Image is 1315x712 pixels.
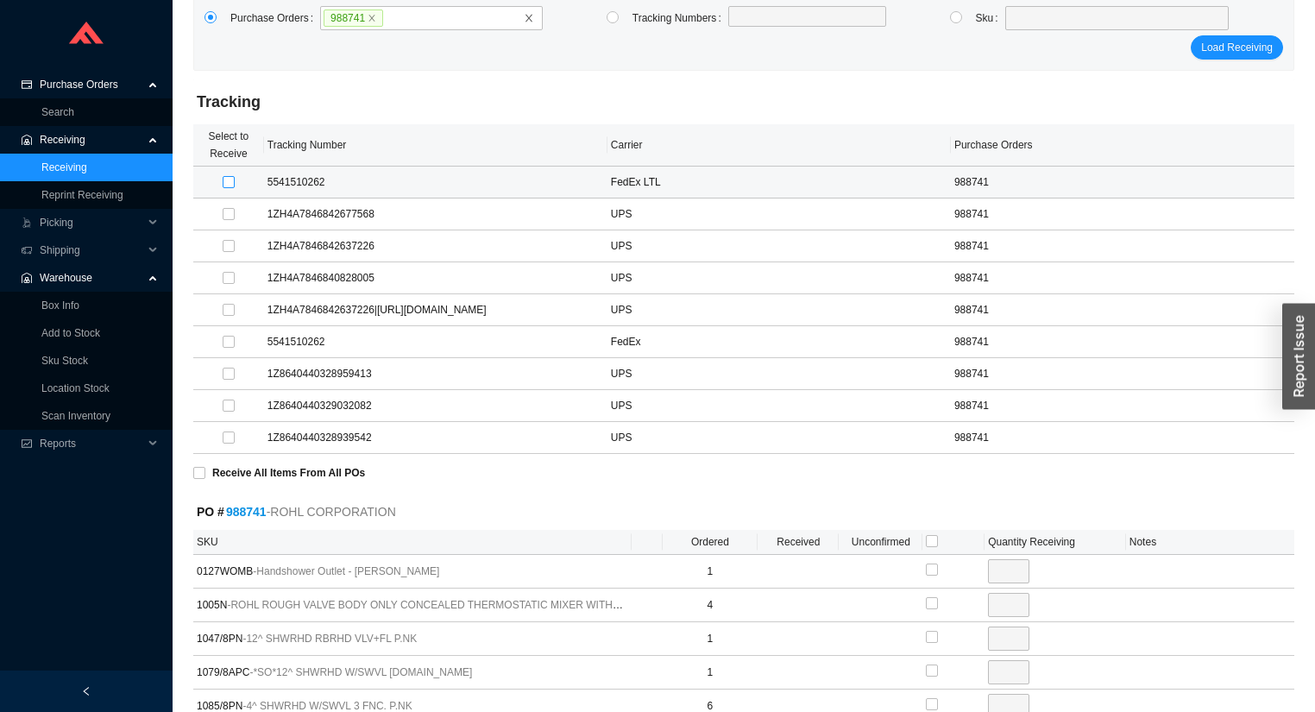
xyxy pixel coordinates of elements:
[264,390,607,422] td: 1Z8640440329032082
[40,209,143,236] span: Picking
[264,422,607,454] td: 1Z8640440328939542
[607,326,951,358] td: FedEx
[1201,39,1273,56] span: Load Receiving
[41,410,110,422] a: Scan Inventory
[41,106,74,118] a: Search
[951,124,1294,167] th: Purchase Orders
[976,6,1005,30] label: Sku
[1126,530,1294,555] th: Notes
[264,262,607,294] td: 1ZH4A7846840828005
[40,430,143,457] span: Reports
[264,358,607,390] td: 1Z8640440328959413
[21,438,33,449] span: fund
[40,126,143,154] span: Receiving
[264,294,607,326] td: 1ZH4A7846842637226|[URL][DOMAIN_NAME]
[632,6,728,30] label: Tracking Numbers
[41,161,87,173] a: Receiving
[253,565,439,577] span: - Handshower Outlet - [PERSON_NAME]
[985,530,1126,555] th: Quantity Receiving
[264,124,607,167] th: Tracking Number
[951,294,1294,326] td: 988741
[524,13,534,23] span: close
[264,326,607,358] td: 5541510262
[264,167,607,198] td: 5541510262
[41,327,100,339] a: Add to Stock
[40,71,143,98] span: Purchase Orders
[607,198,951,230] td: UPS
[193,530,632,555] th: SKU
[607,294,951,326] td: UPS
[607,124,951,167] th: Carrier
[197,596,628,614] span: 1005N
[249,666,472,678] span: - *SO*12^ SHWRHD W/SWVL [DOMAIN_NAME]
[758,530,839,555] th: Received
[951,262,1294,294] td: 988741
[368,14,376,22] span: close
[193,124,264,167] th: Select to Receive
[41,382,110,394] a: Location Stock
[663,589,758,622] td: 4
[267,502,396,522] span: - ROHL CORPORATION
[230,6,320,30] label: Purchase Orders
[242,633,417,645] span: - 12^ SHWRHD RBRHD VLV+FL P.NK
[226,505,267,519] a: 988741
[951,198,1294,230] td: 988741
[21,79,33,90] span: credit-card
[41,299,79,312] a: Box Info
[197,563,628,580] span: 0127WOMB
[81,686,91,696] span: left
[41,189,123,201] a: Reprint Receiving
[663,530,758,555] th: Ordered
[40,264,143,292] span: Warehouse
[607,230,951,262] td: UPS
[951,167,1294,198] td: 988741
[663,656,758,690] td: 1
[384,9,396,28] input: 988741closeclose
[197,505,267,519] strong: PO #
[839,530,922,555] th: Unconfirmed
[607,262,951,294] td: UPS
[951,326,1294,358] td: 988741
[607,358,951,390] td: UPS
[197,664,628,681] span: 1079/8APC
[324,9,383,27] span: 988741
[951,390,1294,422] td: 988741
[607,422,951,454] td: UPS
[197,630,628,647] span: 1047/8PN
[197,91,1291,113] h4: Tracking
[264,198,607,230] td: 1ZH4A7846842677568
[607,167,951,198] td: FedEx LTL
[663,622,758,656] td: 1
[212,467,365,479] strong: Receive All Items From All POs
[264,230,607,262] td: 1ZH4A7846842637226
[951,422,1294,454] td: 988741
[1191,35,1283,60] button: Load Receiving
[607,390,951,422] td: UPS
[40,236,143,264] span: Shipping
[663,555,758,589] td: 1
[41,355,88,367] a: Sku Stock
[951,358,1294,390] td: 988741
[242,700,412,712] span: - 4^ SHWRHD W/SWVL 3 FNC. P.NK
[951,230,1294,262] td: 988741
